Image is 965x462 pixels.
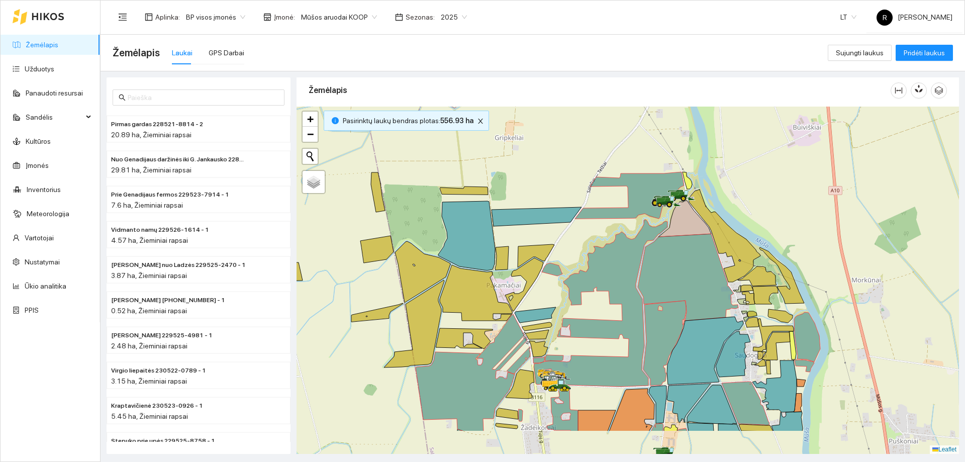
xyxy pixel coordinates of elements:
[172,47,192,58] div: Laukai
[111,307,187,315] span: 0.52 ha, Žieminiai rapsai
[111,260,246,270] span: Paškevičiaus Felikso nuo Ladzės 229525-2470 - 1
[307,128,314,140] span: −
[896,49,953,57] a: Pridėti laukus
[25,65,54,73] a: Užduotys
[883,10,887,26] span: R
[111,236,188,244] span: 4.57 ha, Žieminiai rapsai
[303,127,318,142] a: Zoom out
[26,89,83,97] a: Panaudoti resursai
[26,161,49,169] a: Įmonės
[111,225,209,235] span: Vidmanto namų 229526-1614 - 1
[891,86,906,95] span: column-width
[332,117,339,124] span: info-circle
[113,7,133,27] button: menu-fold
[303,112,318,127] a: Zoom in
[877,13,952,21] span: [PERSON_NAME]
[932,446,956,453] a: Leaflet
[828,49,892,57] a: Sujungti laukus
[475,118,486,125] span: close
[111,342,187,350] span: 2.48 ha, Žieminiai rapsai
[406,12,435,23] span: Sezonas :
[113,45,160,61] span: Žemėlapis
[303,149,318,164] button: Initiate a new search
[891,82,907,99] button: column-width
[111,377,187,385] span: 3.15 ha, Žieminiai rapsai
[303,171,325,193] a: Layers
[395,13,403,21] span: calendar
[309,76,891,105] div: Žemėlapis
[301,10,377,25] span: Mūšos aruodai KOOP
[896,45,953,61] button: Pridėti laukus
[111,436,215,446] span: Stepuko prie upės 229525-8758 - 1
[836,47,884,58] span: Sujungti laukus
[118,13,127,22] span: menu-fold
[274,12,295,23] span: Įmonė :
[111,296,225,305] span: Janušonio Onytė (2) 229525-4753 - 1
[111,401,203,411] span: Kraptavičienė 230523-0926 - 1
[111,120,203,129] span: Pirmas gardas 228521-8814 - 2
[111,201,183,209] span: 7.6 ha, Žieminiai rapsai
[128,92,278,103] input: Paieška
[209,47,244,58] div: GPS Darbai
[186,10,245,25] span: BP visos įmonės
[111,412,188,420] span: 5.45 ha, Žieminiai rapsai
[111,366,206,376] span: Virgio liepaitės 230522-0789 - 1
[26,41,58,49] a: Žemėlapis
[840,10,856,25] span: LT
[474,115,487,127] button: close
[111,131,191,139] span: 20.89 ha, Žieminiai rapsai
[111,331,213,340] span: Janušonio Onytė 229525-4981 - 1
[27,186,61,194] a: Inventorius
[26,107,83,127] span: Sandėlis
[27,210,69,218] a: Meteorologija
[25,234,54,242] a: Vartotojai
[441,10,467,25] span: 2025
[155,12,180,23] span: Aplinka :
[440,117,473,125] b: 556.93 ha
[111,190,229,200] span: Prie Genadijaus fermos 229523-7914 - 1
[343,115,473,126] span: Pasirinktų laukų bendras plotas :
[904,47,945,58] span: Pridėti laukus
[111,166,191,174] span: 29.81 ha, Žieminiai rapsai
[26,137,51,145] a: Kultūros
[307,113,314,125] span: +
[25,258,60,266] a: Nustatymai
[25,306,39,314] a: PPIS
[119,94,126,101] span: search
[111,155,246,164] span: Nuo Genadijaus daržinės iki G. Jankausko 228522-8527 - 4
[263,13,271,21] span: shop
[145,13,153,21] span: layout
[25,282,66,290] a: Ūkio analitika
[111,271,187,280] span: 3.87 ha, Žieminiai rapsai
[828,45,892,61] button: Sujungti laukus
